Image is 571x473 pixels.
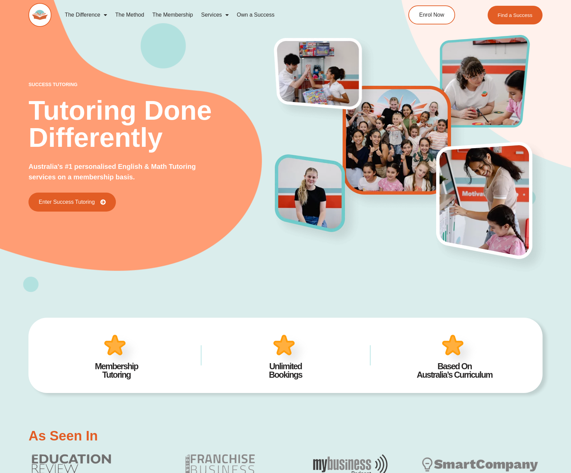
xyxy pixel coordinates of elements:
[28,97,275,151] h2: Tutoring Done Differently
[61,7,379,23] nav: Menu
[233,7,279,23] a: Own a Success
[211,362,360,379] h2: Unlimited Bookings
[28,429,98,442] h2: As Seen In
[148,7,197,23] a: The Membership
[39,199,95,205] span: Enter Success Tutoring
[197,7,232,23] a: Services
[28,161,208,182] p: Australia's #1 personalised English & Math Tutoring services on a membership basis.
[380,362,529,379] h2: Based On Australia’s Curriculum
[28,82,275,87] p: success tutoring
[419,12,444,18] span: Enrol Now
[408,5,455,24] a: Enrol Now
[42,362,191,379] h2: Membership Tutoring
[487,6,543,24] a: Find a Success
[111,7,148,23] a: The Method
[61,7,111,23] a: The Difference
[497,13,532,18] span: Find a Success
[28,193,116,212] a: Enter Success Tutoring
